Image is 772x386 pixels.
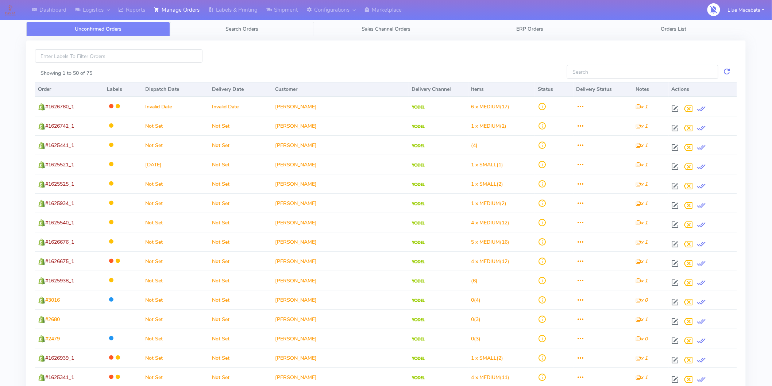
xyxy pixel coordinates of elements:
td: Not Set [142,193,209,213]
span: (11) [471,374,510,381]
span: (2) [471,181,503,188]
i: x 0 [636,335,648,342]
img: Yodel [412,376,425,380]
i: x 1 [636,123,648,130]
td: Invalid Date [209,97,273,116]
span: (2) [471,355,503,362]
span: (2) [471,200,507,207]
img: Yodel [412,125,425,128]
span: 1 x SMALL [471,181,497,188]
th: Items [468,82,535,97]
th: Status [535,82,574,97]
span: #1626742_1 [45,123,74,130]
span: ERP Orders [516,26,543,32]
span: Orders List [661,26,687,32]
span: #1626676_1 [45,239,74,246]
span: #1625540_1 [45,219,74,226]
span: 0 [471,335,474,342]
td: [PERSON_NAME] [272,174,409,193]
span: (12) [471,258,510,265]
span: #1625934_1 [45,200,74,207]
img: Yodel [412,260,425,264]
span: 0 [471,316,474,323]
td: Not Set [209,271,273,290]
i: x 1 [636,258,648,265]
img: Yodel [412,279,425,283]
span: #1625441_1 [45,142,74,149]
td: [DATE] [142,155,209,174]
span: (2) [471,123,507,130]
td: Not Set [142,232,209,251]
i: x 1 [636,277,648,284]
i: x 1 [636,181,648,188]
img: Yodel [412,144,425,148]
i: x 1 [636,103,648,110]
td: [PERSON_NAME] [272,251,409,271]
img: Yodel [412,221,425,225]
i: x 1 [636,316,648,323]
img: Yodel [412,299,425,302]
td: Not Set [209,155,273,174]
span: #3016 [45,297,60,304]
img: Yodel [412,337,425,341]
span: #2680 [45,316,60,323]
td: Not Set [209,116,273,135]
span: 4 x MEDIUM [471,219,500,226]
span: 4 x MEDIUM [471,258,500,265]
td: [PERSON_NAME] [272,271,409,290]
td: [PERSON_NAME] [272,348,409,367]
button: Llue Macabata [722,3,770,18]
td: Not Set [142,348,209,367]
input: Search [567,65,718,78]
td: Not Set [209,329,273,348]
td: Not Set [142,135,209,155]
span: #1625341_1 [45,374,74,381]
td: Not Set [142,174,209,193]
th: Delivery Status [574,82,633,97]
td: Not Set [142,251,209,271]
span: 4 x MEDIUM [471,374,500,381]
i: x 1 [636,239,648,246]
i: x 1 [636,355,648,362]
span: 6 x MEDIUM [471,103,500,110]
td: [PERSON_NAME] [272,309,409,329]
img: Yodel [412,202,425,206]
span: Unconfirmed Orders [75,26,121,32]
td: Not Set [209,290,273,309]
td: [PERSON_NAME] [272,290,409,309]
th: Labels [104,82,143,97]
img: Yodel [412,318,425,322]
span: 1 x MEDIUM [471,123,500,130]
span: Search Orders [226,26,259,32]
i: x 1 [636,374,648,381]
th: Delivery Channel [409,82,468,97]
span: (4) [471,297,481,304]
span: #1625521_1 [45,161,74,168]
span: 1 x SMALL [471,355,497,362]
td: Not Set [209,309,273,329]
td: Not Set [209,213,273,232]
span: (1) [471,161,503,168]
i: x 1 [636,161,648,168]
td: [PERSON_NAME] [272,135,409,155]
img: Yodel [412,357,425,360]
td: Not Set [209,348,273,367]
td: [PERSON_NAME] [272,116,409,135]
td: Not Set [209,174,273,193]
span: (4) [471,142,478,149]
td: Not Set [209,135,273,155]
span: 5 x MEDIUM [471,239,500,246]
span: (12) [471,219,510,226]
input: Enter Labels To Filter Orders [35,49,202,63]
td: Not Set [209,193,273,213]
td: Not Set [142,290,209,309]
i: x 0 [636,297,648,304]
span: (17) [471,103,510,110]
td: Invalid Date [142,97,209,116]
td: Not Set [209,232,273,251]
label: Showing 1 to 50 of 75 [40,69,92,77]
span: 0 [471,297,474,304]
span: #1626675_1 [45,258,74,265]
td: [PERSON_NAME] [272,213,409,232]
span: #1626939_1 [45,355,74,362]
